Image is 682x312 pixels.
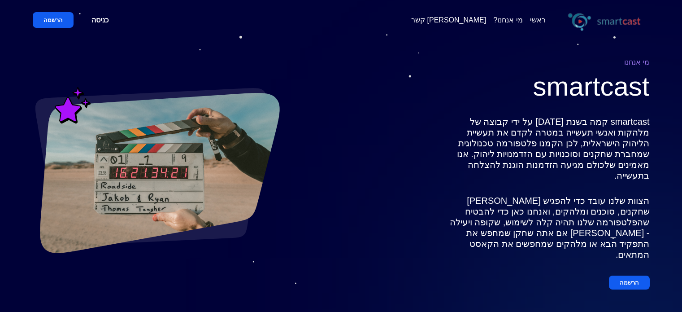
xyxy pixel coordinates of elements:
[445,116,649,181] p: smartcast קמה בשנת [DATE] על ידי קבוצה של מלהקות ואנשי תעשייה במטרה לקדם את תעשיית הליהוק הישראלי...
[33,73,287,258] img: phone
[624,58,649,66] span: מי אנחנו
[33,12,74,28] button: הרשמה
[493,16,522,24] a: מי אנחנו?
[533,71,649,101] span: smartcast
[445,195,649,260] p: הצוות שלנו עובד כדי להפגיש [PERSON_NAME] שחקנים, סוכנים ומלהקים, ואנחנו כאן כדי להבטיח שהפלטפורמה...
[530,16,546,24] a: ראשי
[411,16,486,24] span: [PERSON_NAME] קשר
[609,276,650,290] button: הרשמה
[81,12,119,28] a: כניסה
[560,7,650,33] img: phone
